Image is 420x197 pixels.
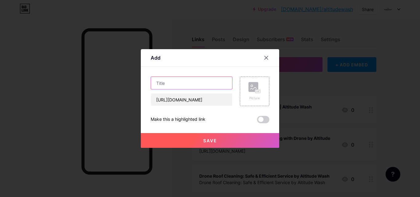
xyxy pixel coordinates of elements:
div: Picture [248,96,261,100]
button: Save [141,133,279,148]
span: Save [203,138,217,143]
div: Make this a highlighted link [151,116,205,123]
input: URL [151,93,232,106]
div: Add [151,54,160,61]
input: Title [151,77,232,89]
